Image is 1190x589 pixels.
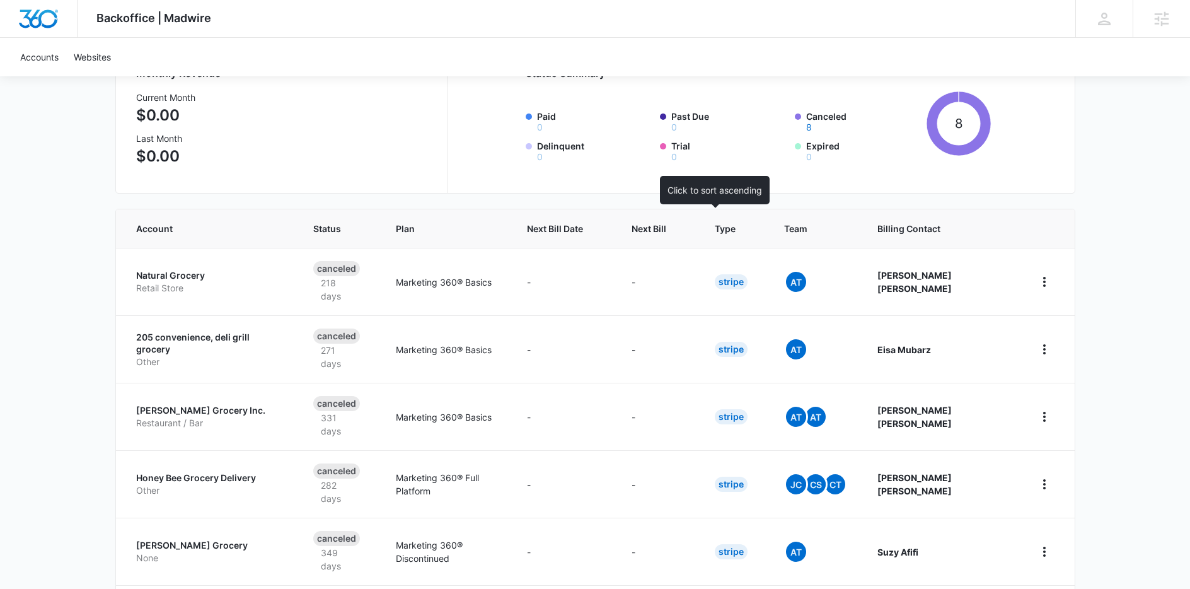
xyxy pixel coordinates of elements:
[877,222,1003,235] span: Billing Contact
[396,539,497,565] p: Marketing 360® Discontinued
[136,552,284,564] p: None
[136,145,195,168] p: $0.00
[806,474,826,494] span: CS
[786,474,806,494] span: JC
[632,222,666,235] span: Next Bill
[955,115,963,131] tspan: 8
[537,110,653,132] label: Paid
[313,329,360,344] div: Canceled
[313,464,360,479] div: Canceled
[13,38,66,76] a: Accounts
[715,342,748,357] div: Stripe
[136,104,195,127] p: $0.00
[396,411,497,424] p: Marketing 360® Basics
[671,110,787,132] label: Past Due
[313,546,366,573] p: 349 days
[616,450,700,518] td: -
[715,544,748,559] div: Stripe
[512,450,616,518] td: -
[136,356,284,368] p: Other
[877,270,952,294] strong: [PERSON_NAME] [PERSON_NAME]
[313,479,366,505] p: 282 days
[313,276,366,303] p: 218 days
[136,132,195,145] h3: Last Month
[786,339,806,359] span: At
[806,139,922,161] label: Expired
[512,383,616,450] td: -
[136,269,284,282] p: Natural Grocery
[396,471,497,498] p: Marketing 360® Full Platform
[313,396,360,411] div: Canceled
[527,222,583,235] span: Next Bill Date
[512,248,616,315] td: -
[136,404,284,429] a: [PERSON_NAME] Grocery Inc.Restaurant / Bar
[313,344,366,370] p: 271 days
[537,139,653,161] label: Delinquent
[512,518,616,585] td: -
[396,343,497,356] p: Marketing 360® Basics
[66,38,118,76] a: Websites
[136,404,284,417] p: [PERSON_NAME] Grocery Inc.
[136,282,284,294] p: Retail Store
[512,315,616,383] td: -
[136,539,284,552] p: [PERSON_NAME] Grocery
[877,405,952,429] strong: [PERSON_NAME] [PERSON_NAME]
[136,472,284,484] p: Honey Bee Grocery Delivery
[136,269,284,294] a: Natural GroceryRetail Store
[616,248,700,315] td: -
[96,11,211,25] span: Backoffice | Madwire
[877,472,952,496] strong: [PERSON_NAME] [PERSON_NAME]
[715,477,748,492] div: Stripe
[616,518,700,585] td: -
[396,276,497,289] p: Marketing 360® Basics
[1034,474,1054,494] button: home
[313,411,366,438] p: 331 days
[396,222,497,235] span: Plan
[313,222,347,235] span: Status
[806,407,826,427] span: AT
[136,539,284,564] a: [PERSON_NAME] GroceryNone
[1034,542,1054,562] button: home
[806,110,922,132] label: Canceled
[616,383,700,450] td: -
[877,547,918,557] strong: Suzy Afifi
[660,176,770,204] div: Click to sort ascending
[715,222,736,235] span: Type
[786,542,806,562] span: At
[313,261,360,276] div: Canceled
[715,274,748,289] div: Stripe
[825,474,845,494] span: CT
[1034,407,1054,427] button: home
[136,91,195,104] h3: Current Month
[1034,339,1054,359] button: home
[136,472,284,496] a: Honey Bee Grocery DeliveryOther
[136,222,265,235] span: Account
[784,222,829,235] span: Team
[715,409,748,424] div: Stripe
[786,407,806,427] span: At
[136,484,284,497] p: Other
[616,315,700,383] td: -
[136,417,284,429] p: Restaurant / Bar
[136,331,284,356] p: 205 convenience, deli grill grocery
[136,331,284,368] a: 205 convenience, deli grill groceryOther
[313,531,360,546] div: Canceled
[786,272,806,292] span: At
[877,344,931,355] strong: Eisa Mubarz
[671,139,787,161] label: Trial
[1034,272,1054,292] button: home
[806,123,812,132] button: Canceled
